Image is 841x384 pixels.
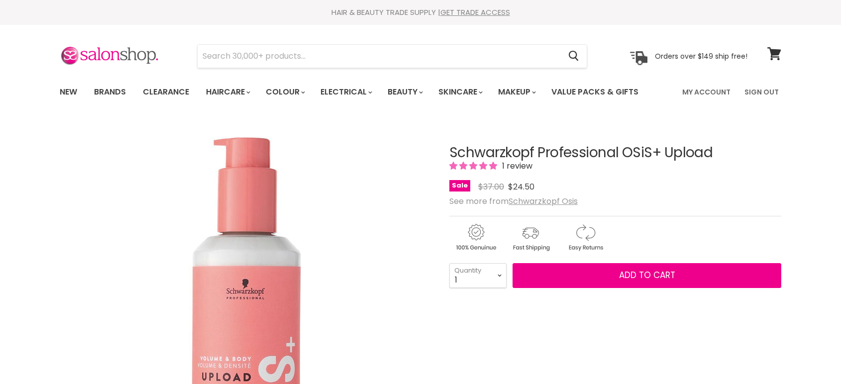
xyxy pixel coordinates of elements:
[449,180,470,192] span: Sale
[313,82,378,102] a: Electrical
[440,7,510,17] a: GET TRADE ACCESS
[431,82,489,102] a: Skincare
[513,263,781,288] button: Add to cart
[478,181,504,192] span: $37.00
[738,82,785,102] a: Sign Out
[135,82,197,102] a: Clearance
[258,82,311,102] a: Colour
[449,263,507,288] select: Quantity
[52,82,85,102] a: New
[560,45,587,68] button: Search
[449,145,781,161] h1: Schwarzkopf Professional OSiS+ Upload
[449,195,578,207] span: See more from
[559,222,612,253] img: returns.gif
[499,160,532,172] span: 1 review
[619,269,675,281] span: Add to cart
[87,82,133,102] a: Brands
[380,82,429,102] a: Beauty
[509,195,578,207] a: Schwarzkopf Osis
[504,222,557,253] img: shipping.gif
[544,82,646,102] a: Value Packs & Gifts
[47,78,794,106] nav: Main
[508,181,534,192] span: $24.50
[449,222,502,253] img: genuine.gif
[491,82,542,102] a: Makeup
[199,82,256,102] a: Haircare
[198,45,560,68] input: Search
[197,44,587,68] form: Product
[655,51,747,60] p: Orders over $149 ship free!
[52,78,661,106] ul: Main menu
[676,82,736,102] a: My Account
[47,7,794,17] div: HAIR & BEAUTY TRADE SUPPLY |
[449,160,499,172] span: 5.00 stars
